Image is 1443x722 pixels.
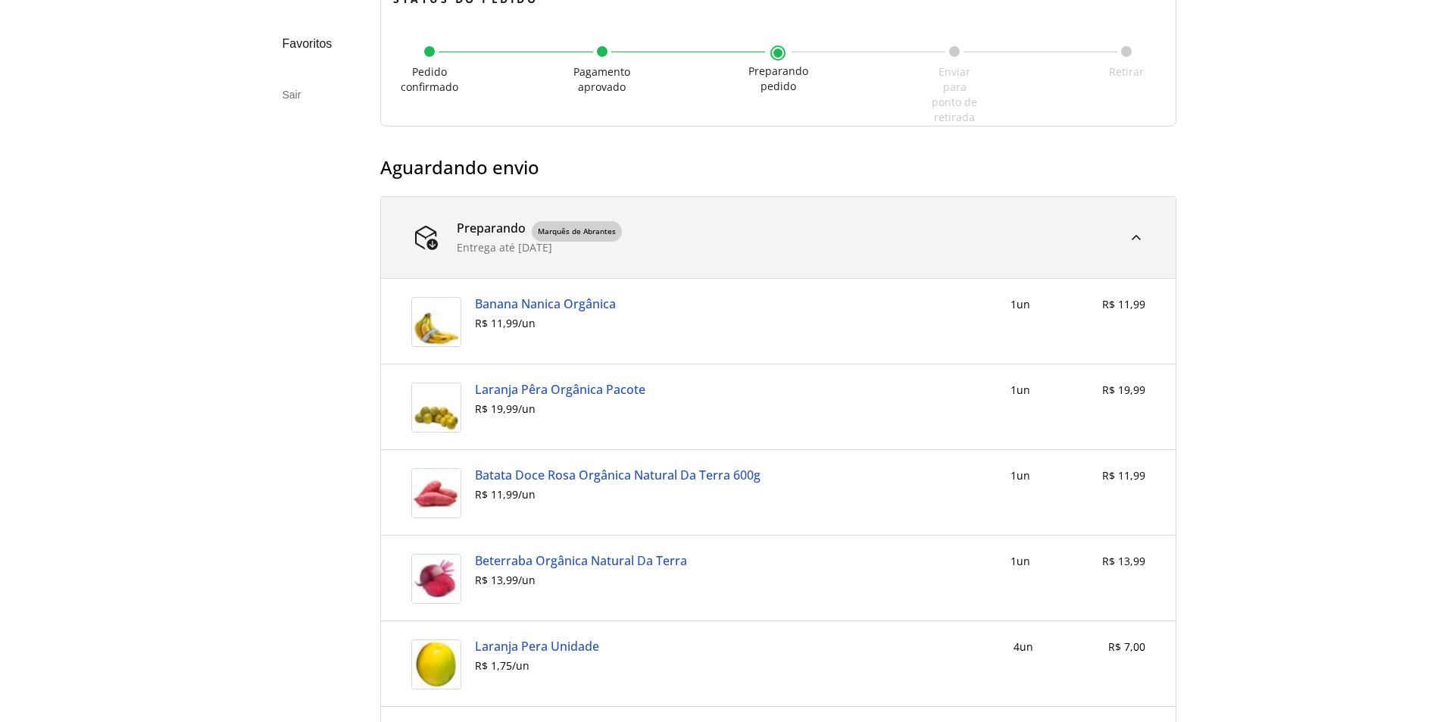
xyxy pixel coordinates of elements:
[475,317,616,330] div: R$ 11,99 / un
[1010,383,1030,398] div: 1 un
[380,157,1176,178] h3: Aguardando envio
[1108,639,1145,654] span: R$ 7,00
[475,403,645,415] div: R$ 19,99 / un
[748,64,808,93] span: Preparando pedido
[1109,64,1144,79] span: Retirar
[457,240,518,255] span: Entrega até
[475,554,687,567] a: Beterraba Orgânica Natural Da Terra
[932,64,977,124] span: Enviar para ponto de retirada
[381,197,1175,280] summary: PreparandoMarquês de AbrantesEntrega até [DATE]
[411,383,461,433] img: Laranja Pêra Orgânica Pacote
[457,242,622,254] div: [DATE]
[573,64,630,94] span: Pagamento aprovado
[457,221,526,242] p: Preparando
[411,639,461,689] img: Laranja Pera Unidade
[532,221,622,242] span: Marquês de Abrantes
[475,660,599,672] div: R$ 1,75 / un
[475,574,687,586] div: R$ 13,99 / un
[411,297,461,347] img: Banana Nanica Orgânica
[267,23,369,64] a: Favoritos
[401,64,458,94] span: Pedido confirmado
[1102,468,1145,483] span: R$ 11,99
[1010,297,1030,312] div: 1 un
[411,468,461,518] img: Batata Doce Rosa Orgânica Natural Da Terra 600g
[475,383,645,396] a: Laranja Pêra Orgânica Pacote
[475,639,599,653] a: Laranja Pera Unidade
[1014,639,1033,655] div: 4 un
[1102,554,1145,568] span: R$ 13,99
[475,297,616,311] a: Banana Nanica Orgânica
[1010,468,1030,483] div: 1 un
[1010,554,1030,569] div: 1 un
[411,554,461,604] img: Beterraba Orgânica Natural Da Terra
[475,468,761,482] a: Batata Doce Rosa Orgânica Natural Da Terra 600g
[1102,297,1145,311] span: R$ 11,99
[475,489,761,501] div: R$ 11,99 / un
[267,77,369,113] div: Sair
[1102,383,1145,397] span: R$ 19,99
